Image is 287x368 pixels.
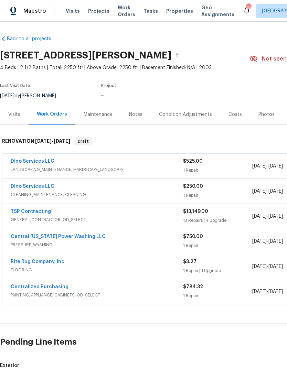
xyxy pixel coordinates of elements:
[183,159,203,164] span: $525.00
[11,259,66,264] a: Rite Rug Company, Inc.
[183,167,252,174] div: 1 Repair
[129,111,142,118] div: Notes
[252,264,267,269] span: [DATE]
[252,263,283,270] span: -
[11,184,54,189] a: Dino Services LLC
[11,284,68,289] a: Centralized Purchasing
[171,49,184,62] button: Copy Address
[2,137,70,145] h6: RENOVATION
[201,4,234,18] span: Geo Assignments
[143,9,158,13] span: Tasks
[35,139,70,143] span: -
[183,242,252,249] div: 1 Repair
[183,234,203,239] span: $750.00
[252,288,283,295] span: -
[183,284,203,289] span: $784.32
[183,259,196,264] span: $3.27
[75,138,92,145] span: Draft
[268,214,283,219] span: [DATE]
[252,214,267,219] span: [DATE]
[252,238,283,245] span: -
[268,189,283,194] span: [DATE]
[258,111,275,118] div: Photos
[11,166,183,173] span: LANDSCAPING_MAINTENANCE, HARDSCAPE_LANDSCAPE
[228,111,242,118] div: Costs
[183,292,252,299] div: 1 Repair
[166,8,193,14] span: Properties
[252,213,283,220] span: -
[11,234,106,239] a: Central [US_STATE] Power Washing LLC
[11,267,183,273] span: FLOORING
[88,8,109,14] span: Projects
[252,164,267,169] span: [DATE]
[246,4,251,11] div: 10
[268,264,283,269] span: [DATE]
[11,292,183,299] span: PAINTING, APPLIANCE, CABINETS, OD_SELECT
[11,216,183,223] span: GENERAL_CONTRACTOR, OD_SELECT
[183,209,208,214] span: $13,149.00
[159,111,212,118] div: Condition Adjustments
[183,217,252,224] div: 13 Repairs | 4 Upgrade
[35,139,52,143] span: [DATE]
[101,92,233,97] div: ...
[268,164,283,169] span: [DATE]
[11,241,183,248] span: PRESSURE_WASHING
[118,4,135,18] span: Work Orders
[252,289,267,294] span: [DATE]
[252,188,283,195] span: -
[268,289,283,294] span: [DATE]
[66,8,80,14] span: Visits
[54,139,70,143] span: [DATE]
[268,239,283,244] span: [DATE]
[11,209,51,214] a: TSP Contracting
[183,267,252,274] div: 1 Repair | 1 Upgrade
[183,184,203,189] span: $250.00
[11,191,183,198] span: CLEANING_MAINTENANCE, CLEANING
[37,111,67,118] div: Work Orders
[11,159,54,164] a: Dino Services LLC
[183,192,252,199] div: 1 Repair
[252,239,267,244] span: [DATE]
[252,163,283,170] span: -
[252,189,267,194] span: [DATE]
[101,84,116,88] span: Project
[23,8,46,14] span: Maestro
[8,111,20,118] div: Visits
[84,111,113,118] div: Maintenance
